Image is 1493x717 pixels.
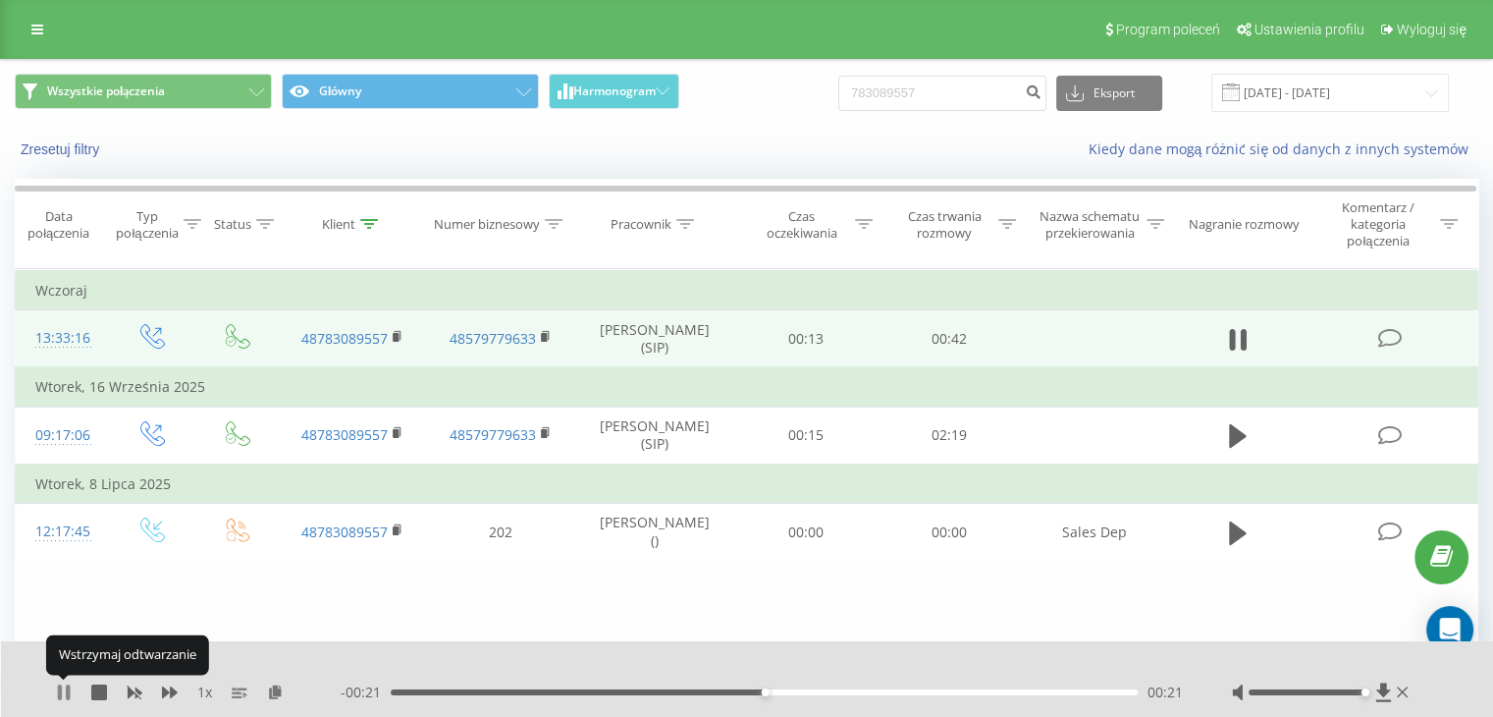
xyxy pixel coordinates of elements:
div: 13:33:16 [35,319,87,358]
a: Kiedy dane mogą różnić się od danych z innych systemów [1088,139,1478,158]
div: Numer biznesowy [434,216,540,233]
td: 02:19 [878,407,1020,465]
a: 48783089557 [301,329,388,348]
div: Pracownik [611,216,671,233]
button: Harmonogram [549,74,679,109]
a: 48783089557 [301,523,388,541]
span: Wyloguj się [1397,22,1466,37]
td: Wtorek, 8 Lipca 2025 [16,465,1478,504]
td: 00:15 [735,407,878,465]
td: [PERSON_NAME] (SIP) [575,310,735,368]
span: Program poleceń [1116,22,1220,37]
a: 48579779633 [450,329,536,348]
div: Wstrzymaj odtwarzanie [46,635,209,675]
td: 00:00 [735,504,878,561]
td: [PERSON_NAME] () [575,504,735,561]
div: Data połączenia [16,208,101,242]
button: Eksport [1056,76,1162,111]
div: Nazwa schematu przekierowania [1039,208,1142,242]
span: Ustawienia profilu [1254,22,1364,37]
td: 202 [426,504,574,561]
span: Wszystkie połączenia [47,83,165,99]
div: Klient [322,216,355,233]
div: Czas trwania rozmowy [895,208,993,242]
div: 09:17:06 [35,416,87,455]
a: 48783089557 [301,425,388,444]
div: Komentarz / kategoria połączenia [1320,199,1435,249]
span: - 00:21 [341,683,391,702]
td: 00:42 [878,310,1020,368]
button: Wszystkie połączenia [15,74,272,109]
div: Accessibility label [1360,689,1368,696]
td: Sales Dep [1020,504,1168,561]
div: 12:17:45 [35,513,87,551]
a: 48579779633 [450,425,536,444]
div: Open Intercom Messenger [1426,606,1473,653]
div: Accessibility label [762,689,770,696]
span: 1 x [197,683,212,702]
span: 00:21 [1147,683,1183,702]
td: 00:13 [735,310,878,368]
td: 00:00 [878,504,1020,561]
span: Harmonogram [573,84,656,98]
div: Czas oczekiwania [753,208,851,242]
input: Wyszukiwanie według numeru [838,76,1046,111]
td: [PERSON_NAME] (SIP) [575,407,735,465]
div: Nagranie rozmowy [1189,216,1300,233]
td: Wtorek, 16 Września 2025 [16,367,1478,407]
button: Zresetuj filtry [15,140,109,158]
div: Typ połączenia [116,208,178,242]
div: Status [214,216,251,233]
td: Wczoraj [16,271,1478,310]
button: Główny [282,74,539,109]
